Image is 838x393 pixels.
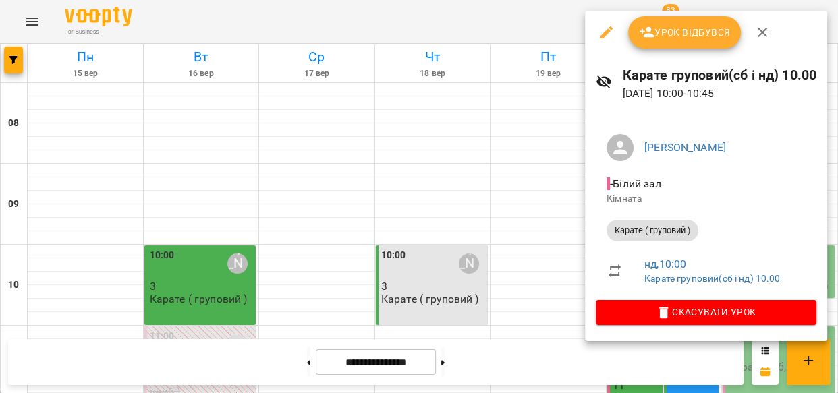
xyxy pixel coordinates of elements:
a: [PERSON_NAME] [644,141,726,154]
button: Урок відбувся [628,16,742,49]
span: Урок відбувся [639,24,731,40]
a: нд , 10:00 [644,258,686,270]
span: Карате ( груповий ) [607,224,698,237]
span: Скасувати Урок [607,304,806,320]
p: Кімната [607,192,806,206]
h6: Карате груповий(сб і нд) 10.00 [623,65,816,86]
button: Скасувати Урок [596,300,816,324]
p: [DATE] 10:00 - 10:45 [623,86,816,102]
span: - Білий зал [607,177,665,190]
a: Карате груповий(сб і нд) 10.00 [644,273,780,284]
